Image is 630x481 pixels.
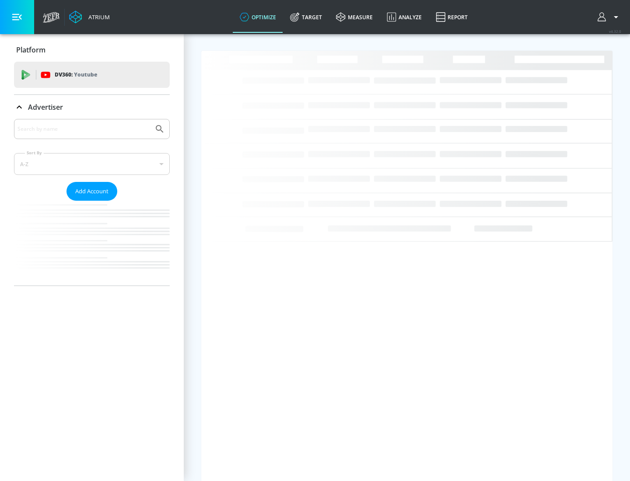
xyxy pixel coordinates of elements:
div: A-Z [14,153,170,175]
div: Platform [14,38,170,62]
nav: list of Advertiser [14,201,170,286]
button: Add Account [66,182,117,201]
a: Atrium [69,10,110,24]
a: measure [329,1,380,33]
input: Search by name [17,123,150,135]
a: Analyze [380,1,429,33]
p: Platform [16,45,45,55]
a: Report [429,1,475,33]
span: v 4.32.0 [609,29,621,34]
div: Advertiser [14,119,170,286]
a: Target [283,1,329,33]
label: Sort By [25,150,44,156]
a: optimize [233,1,283,33]
div: Advertiser [14,95,170,119]
p: DV360: [55,70,97,80]
span: Add Account [75,186,108,196]
p: Youtube [74,70,97,79]
div: Atrium [85,13,110,21]
div: DV360: Youtube [14,62,170,88]
p: Advertiser [28,102,63,112]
